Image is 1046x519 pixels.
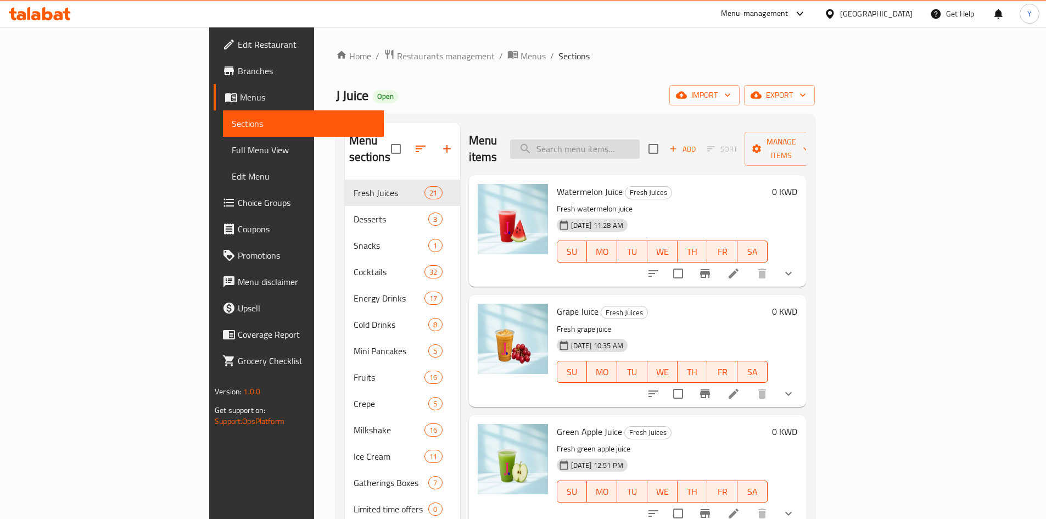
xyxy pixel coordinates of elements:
span: Manage items [753,135,809,163]
span: Full Menu View [232,143,375,157]
span: TH [682,484,703,500]
button: FR [707,361,737,383]
div: Cold Drinks [354,318,429,331]
button: MO [587,481,617,503]
button: WE [647,481,678,503]
div: items [424,265,442,278]
span: 21 [425,188,441,198]
div: Fresh Juices [625,186,672,199]
a: Upsell [214,295,384,321]
button: SU [557,241,588,263]
span: Restaurants management [397,49,495,63]
span: Watermelon Juice [557,183,623,200]
span: Snacks [354,239,429,252]
span: 7 [429,478,441,488]
button: TH [678,241,708,263]
div: Energy Drinks17 [345,285,460,311]
span: Edit Menu [232,170,375,183]
button: SU [557,481,588,503]
button: sort-choices [640,260,667,287]
div: Gatherings Boxes7 [345,470,460,496]
span: 1 [429,241,441,251]
button: SA [737,481,768,503]
span: [DATE] 12:51 PM [567,460,628,471]
div: Cold Drinks8 [345,311,460,338]
p: Fresh grape juice [557,322,768,336]
button: SA [737,241,768,263]
img: Green Apple Juice [478,424,548,494]
button: import [669,85,740,105]
a: Menu disclaimer [214,269,384,295]
span: Fresh Juices [601,306,647,319]
span: Select all sections [384,137,407,160]
button: MO [587,361,617,383]
span: MO [591,484,613,500]
span: [DATE] 11:28 AM [567,220,628,231]
span: Promotions [238,249,375,262]
span: Open [373,92,398,101]
span: Branches [238,64,375,77]
a: Edit menu item [727,267,740,280]
span: Sections [558,49,590,63]
div: Fresh Juices [601,306,648,319]
span: Upsell [238,302,375,315]
span: SU [562,244,583,260]
span: 5 [429,346,441,356]
div: Fruits16 [345,364,460,390]
h6: 0 KWD [772,424,797,439]
button: Manage items [745,132,818,166]
span: FR [712,484,733,500]
button: delete [749,260,775,287]
a: Promotions [214,242,384,269]
h6: 0 KWD [772,184,797,199]
span: Choice Groups [238,196,375,209]
div: Milkshake16 [345,417,460,443]
p: Fresh green apple juice [557,442,768,456]
span: Mini Pancakes [354,344,429,358]
span: Add item [665,141,700,158]
h2: Menu items [469,132,497,165]
button: Branch-specific-item [692,260,718,287]
button: TU [617,481,647,503]
span: 17 [425,293,441,304]
span: 32 [425,267,441,277]
a: Coupons [214,216,384,242]
div: Fresh Juices [354,186,425,199]
a: Menus [214,84,384,110]
span: Coverage Report [238,328,375,341]
span: SA [742,244,763,260]
a: Edit Menu [223,163,384,189]
span: Grape Juice [557,303,598,320]
span: FR [712,364,733,380]
span: TH [682,244,703,260]
div: items [428,213,442,226]
span: Edit Restaurant [238,38,375,51]
span: Ice Cream [354,450,425,463]
button: WE [647,241,678,263]
span: Select to update [667,382,690,405]
span: WE [652,484,673,500]
button: SU [557,361,588,383]
button: show more [775,381,802,407]
a: Full Menu View [223,137,384,163]
span: 3 [429,214,441,225]
span: 0 [429,504,441,515]
span: Fresh Juices [625,426,671,439]
svg: Show Choices [782,267,795,280]
button: delete [749,381,775,407]
span: Coupons [238,222,375,236]
span: MO [591,364,613,380]
div: Cocktails32 [345,259,460,285]
span: 1.0.0 [243,384,260,399]
span: Milkshake [354,423,425,437]
li: / [499,49,503,63]
button: Add [665,141,700,158]
div: items [424,292,442,305]
span: import [678,88,731,102]
div: Fruits [354,371,425,384]
div: Energy Drinks [354,292,425,305]
div: items [424,450,442,463]
a: Restaurants management [384,49,495,63]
